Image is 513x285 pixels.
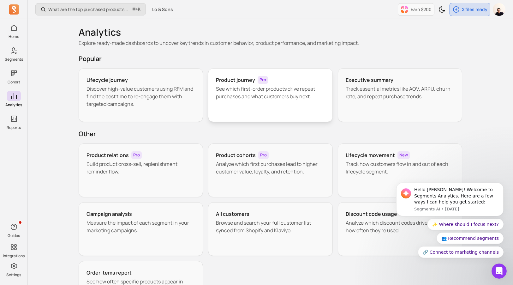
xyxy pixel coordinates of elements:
a: Product cohortsProAnalyze which first purchases lead to higher customer value, loyalty, and reten... [208,143,333,197]
a: Lifecycle movementNewTrack how customers flow in and out of each lifecycle segment. [338,143,462,197]
kbd: ⌘ [132,6,136,14]
h3: All customers [216,210,249,218]
p: Track how customers flow in and out of each lifecycle segment. [346,160,455,175]
a: Executive summaryTrack essential metrics like AOV, ARPU, churn rate, and repeat purchase trends. [338,68,462,122]
a: Product journeyProSee which first-order products drive repeat purchases and what customers buy next. [208,68,333,122]
button: 2 files ready [450,3,490,16]
h3: Order items report [86,269,132,276]
h2: Popular [79,54,462,63]
span: Lo & Sons [152,6,173,13]
a: Discount code usageAnalyze which discount codes drive sales and how often they're used. [338,202,462,256]
button: Lo & Sons [148,4,177,15]
h3: Discount code usage [346,210,397,218]
h3: Product relations [86,151,129,159]
p: 2 files ready [462,6,487,13]
p: Build product cross-sell, replenishment reminder flow. [86,160,195,175]
span: Pro [131,151,142,159]
h3: Product journey [216,76,255,84]
a: Lifecycle journeyDiscover high-value customers using RFM and find the best time to re-engage them... [79,68,203,122]
button: What are the top purchased products after sending a campaign?⌘+K [35,3,146,15]
h3: Lifecycle movement [346,151,395,159]
p: Track essential metrics like AOV, ARPU, churn rate, and repeat purchase trends. [346,85,455,100]
p: Cohort [8,80,20,85]
kbd: K [138,7,140,12]
p: Guides [8,233,20,238]
p: Reports [7,125,21,130]
h2: Other [79,130,462,138]
span: Pro [258,76,268,84]
p: See which first-order products drive repeat purchases and what customers buy next. [216,85,325,100]
p: Segments [5,57,23,62]
button: Earn $200 [398,3,434,16]
p: Integrations [3,253,25,258]
h3: Campaign analysis [86,210,132,218]
p: Settings [6,272,21,277]
p: Earn $200 [411,6,432,13]
a: Product relationsProBuild product cross-sell, replenishment reminder flow. [79,143,203,197]
p: Discover high-value customers using RFM and find the best time to re-engage them with targeted ca... [86,85,195,108]
p: Analyze which discount codes drive sales and how often they're used. [346,219,455,234]
p: Measure the impact of each segment in your marketing campaigns. [86,219,195,234]
button: Guides [7,221,21,240]
img: avatar [493,3,505,16]
p: Home [9,34,19,39]
h1: Analytics [79,27,462,38]
h3: Product cohorts [216,151,256,159]
span: Pro [258,151,269,159]
button: Toggle dark mode [436,3,448,16]
p: Explore ready-made dashboards to uncover key trends in customer behavior, product performance, an... [79,39,462,47]
h3: Lifecycle journey [86,76,128,84]
a: All customersBrowse and search your full customer list synced from Shopify and Klaviyo. [208,202,333,256]
iframe: Intercom notifications message [387,134,513,268]
span: + [133,6,140,13]
iframe: Intercom live chat [492,264,507,279]
h3: Executive summary [346,76,393,84]
a: Campaign analysisMeasure the impact of each segment in your marketing campaigns. [79,202,203,256]
p: Browse and search your full customer list synced from Shopify and Klaviyo. [216,219,325,234]
p: Analytics [5,102,22,107]
p: Analyze which first purchases lead to higher customer value, loyalty, and retention. [216,160,325,175]
p: What are the top purchased products after sending a campaign? [48,6,130,13]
